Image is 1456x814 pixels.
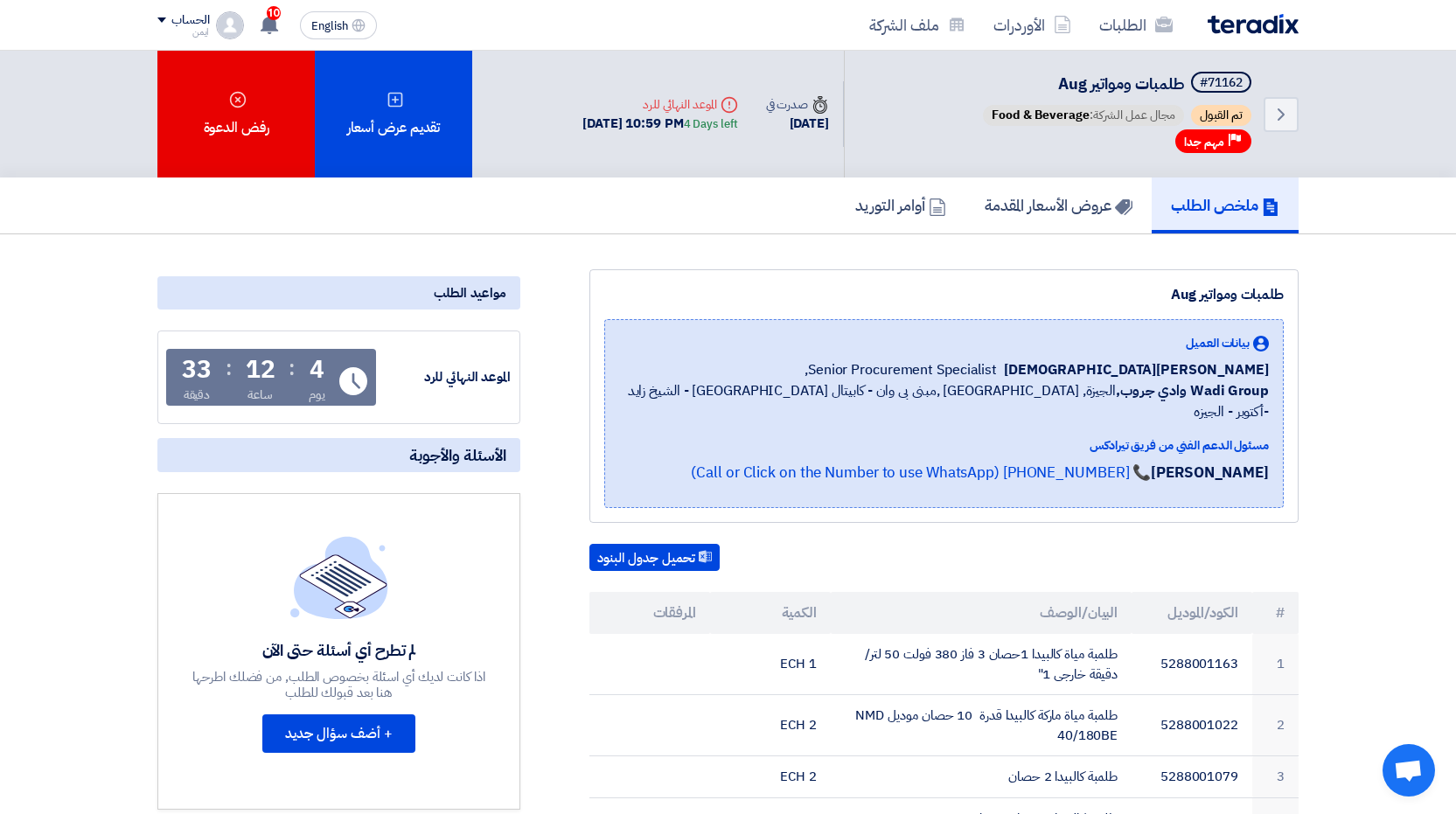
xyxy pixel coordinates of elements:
[831,634,1132,695] td: طلمبة مياة كالبيدا 1حصان 3 فاز 380 فولت 50 لتر/دقيقة خارجى 1"
[965,177,1152,233] a: عروض الأسعار المقدمة
[171,13,209,28] div: الحساب
[831,756,1132,798] td: طلمبة كالبيدا 2 حصان
[1252,695,1299,756] td: 2
[619,436,1269,455] div: مسئول الدعم الفني من فريق تيرادكس
[409,445,506,465] span: الأسئلة والأجوبة
[1200,77,1243,89] div: #71162
[1151,462,1269,484] strong: [PERSON_NAME]
[1191,105,1251,126] span: تم القبول
[1252,756,1299,798] td: 3
[1132,695,1252,756] td: 5288001022
[1252,634,1299,695] td: 1
[589,544,720,572] button: تحميل جدول البنود
[1085,4,1187,45] a: الطلبات
[157,51,315,177] div: رفض الدعوة
[979,4,1085,45] a: الأوردرات
[582,114,737,134] div: [DATE] 10:59 PM
[1383,744,1435,797] a: دردشة مفتوحة
[184,386,211,404] div: دقيقة
[310,358,324,382] div: 4
[992,106,1090,124] span: Food & Beverage
[300,11,377,39] button: English
[267,6,281,20] span: 10
[1132,634,1252,695] td: 5288001163
[1171,195,1279,215] h5: ملخص الطلب
[311,20,348,32] span: English
[582,95,737,114] div: الموعد النهائي للرد
[710,634,831,695] td: 1 ECH
[766,95,829,114] div: صدرت في
[157,276,520,310] div: مواعيد الطلب
[182,358,212,382] div: 33
[684,115,738,133] div: 4 Days left
[1004,359,1269,380] span: [PERSON_NAME][DEMOGRAPHIC_DATA]
[710,695,831,756] td: 2 ECH
[831,592,1132,634] th: البيان/الوصف
[216,11,244,39] img: profile_test.png
[836,177,965,233] a: أوامر التوريد
[855,195,946,215] h5: أوامر التوريد
[1132,592,1252,634] th: الكود/الموديل
[983,105,1184,126] span: مجال عمل الشركة:
[157,27,209,37] div: ايمن
[831,695,1132,756] td: طلمبة مياة ماركة كالبيدا قدرة 10 حصان موديل NMD 40/180BE
[247,386,273,404] div: ساعة
[1208,14,1299,34] img: Teradix logo
[855,4,979,45] a: ملف الشركة
[226,352,232,384] div: :
[1152,177,1299,233] a: ملخص الطلب
[1116,380,1269,401] b: Wadi Group وادي جروب,
[191,640,488,660] div: لم تطرح أي أسئلة حتى الآن
[604,284,1284,305] div: طلمبات ومواتير Aug
[985,195,1132,215] h5: عروض الأسعار المقدمة
[191,669,488,700] div: اذا كانت لديك أي اسئلة بخصوص الطلب, من فضلك اطرحها هنا بعد قبولك للطلب
[309,386,325,404] div: يوم
[766,114,829,134] div: [DATE]
[691,462,1151,484] a: 📞 [PHONE_NUMBER] (Call or Click on the Number to use WhatsApp)
[619,380,1269,422] span: الجيزة, [GEOGRAPHIC_DATA] ,مبنى بى وان - كابيتال [GEOGRAPHIC_DATA] - الشيخ زايد -أكتوبر - الجيزه
[589,592,710,634] th: المرفقات
[805,359,997,380] span: Senior Procurement Specialist,
[979,72,1255,96] h5: طلمبات ومواتير Aug
[290,536,388,618] img: empty_state_list.svg
[1132,756,1252,798] td: 5288001079
[289,352,295,384] div: :
[246,358,275,382] div: 12
[380,367,511,387] div: الموعد النهائي للرد
[1058,72,1184,95] span: طلمبات ومواتير Aug
[1252,592,1299,634] th: #
[1184,134,1224,150] span: مهم جدا
[710,756,831,798] td: 2 ECH
[262,714,415,753] button: + أضف سؤال جديد
[315,51,472,177] div: تقديم عرض أسعار
[710,592,831,634] th: الكمية
[1186,334,1250,352] span: بيانات العميل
